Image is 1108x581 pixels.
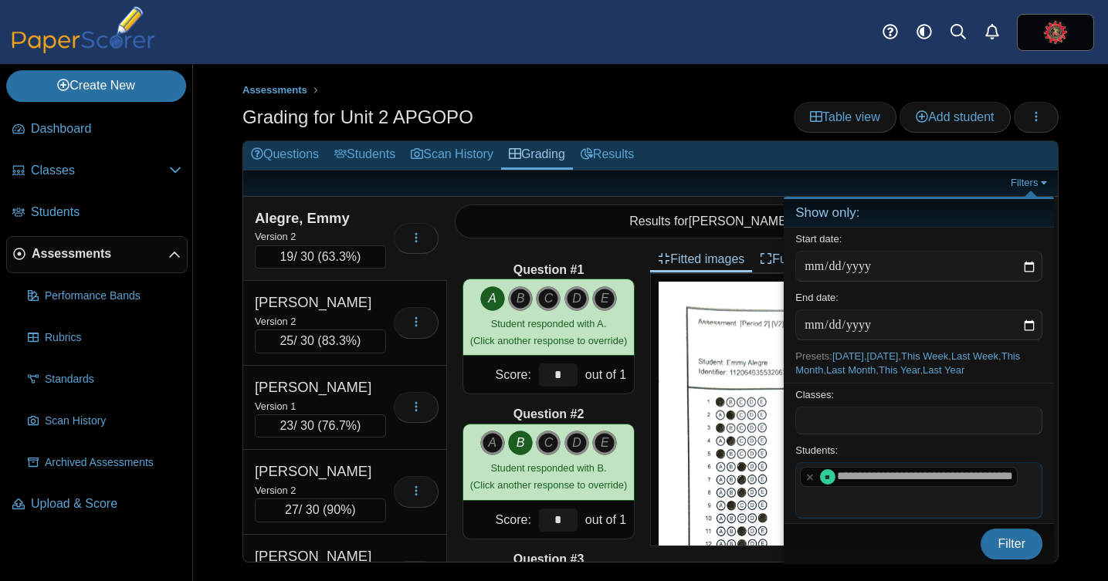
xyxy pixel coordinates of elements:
a: Results [573,141,642,170]
div: out of 1 [581,501,634,539]
b: Question #3 [513,551,584,568]
div: / 30 ( ) [255,498,386,522]
div: out of 1 [581,356,634,394]
h1: Grading for Unit 2 APGOPO [242,104,473,130]
span: 27 [285,503,299,516]
span: 63.3% [322,250,357,263]
tags: ​ [795,407,1042,434]
small: Version 2 [255,231,296,242]
span: Filter [998,537,1025,550]
span: 76.7% [322,419,357,432]
a: PaperScorer [6,42,161,56]
a: Rubrics [22,319,188,356]
a: Dashboard [6,111,188,148]
div: Score: [463,356,535,394]
div: [PERSON_NAME] [255,461,386,481]
i: E [592,431,617,455]
span: Table view [810,110,880,123]
b: Question #2 [513,406,584,423]
div: / 30 ( ) [255,245,386,269]
i: A [480,286,505,311]
a: Create New [6,70,186,101]
a: Add student [900,102,1010,133]
label: Students: [795,444,838,456]
a: Questions [243,141,327,170]
a: [DATE] [867,350,899,362]
div: Alegre, Emmy [255,208,386,228]
small: Version 2 [255,316,296,327]
div: Results for - / 30 ( ) [455,204,1050,238]
div: [PERSON_NAME] [255,377,386,397]
span: Rubrics [45,330,181,346]
span: 90% [327,503,351,516]
a: Last Year [923,364,964,376]
a: Performance Bands [22,278,188,315]
label: Classes: [795,389,834,400]
i: B [508,286,533,311]
span: Classes [31,162,169,179]
small: (Click another response to override) [470,462,627,491]
img: PaperScorer [6,6,161,53]
div: / 30 ( ) [255,329,386,353]
span: Presets: , , , , , , , [795,350,1020,376]
a: Grading [501,141,573,170]
a: Last Week [951,350,998,362]
a: Students [327,141,403,170]
span: 83.3% [322,334,357,347]
span: Assessments [32,245,168,262]
span: 25 [280,334,293,347]
i: B [508,431,533,455]
a: Fitted images [650,246,752,272]
span: Students [31,204,181,221]
a: Filters [1007,175,1054,191]
a: Last Month [826,364,876,376]
i: C [536,286,561,311]
a: Scan History [403,141,501,170]
a: ps.BdVRPPpVVw2VGlwN [1017,14,1094,51]
a: Alerts [975,15,1009,49]
b: Question #1 [513,262,584,279]
i: D [564,431,589,455]
a: [DATE] [832,350,864,362]
a: This Year [879,364,920,376]
span: Standards [45,372,181,387]
a: Scan History [22,403,188,440]
span: Student responded with B. [490,462,606,474]
div: Score: [463,501,535,539]
span: 23 [280,419,293,432]
i: C [536,431,561,455]
span: Assessments [242,84,307,96]
a: Standards [22,361,188,398]
span: Student responded with A. [491,318,606,329]
h4: Show only: [784,199,1054,228]
i: D [564,286,589,311]
span: Dashboard [31,120,181,137]
i: A [480,431,505,455]
label: Start date: [795,233,842,245]
a: This Week [901,350,948,362]
small: Version 2 [255,485,296,496]
span: Performance Bands [45,289,181,304]
span: 19 [280,250,293,263]
x: remove tag [803,472,816,482]
small: (Click another response to override) [470,318,627,346]
a: Assessments [6,236,188,273]
button: Filter [981,529,1042,559]
span: Upload & Score [31,495,181,512]
span: [PERSON_NAME] [689,214,791,228]
img: ps.BdVRPPpVVw2VGlwN [1043,20,1068,45]
a: Upload & Score [6,486,188,523]
a: Classes [6,153,188,190]
label: End date: [795,292,839,303]
a: Full view images [752,246,871,272]
span: Archived Assessments [45,455,181,471]
span: Add student [916,110,994,123]
div: [PERSON_NAME] [255,546,386,566]
div: [PERSON_NAME] [255,292,386,312]
span: Scan History [45,414,181,429]
a: Archived Assessments [22,444,188,481]
a: Students [6,194,188,231]
div: / 30 ( ) [255,414,386,437]
small: Version 1 [255,400,296,412]
a: Table view [794,102,896,133]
